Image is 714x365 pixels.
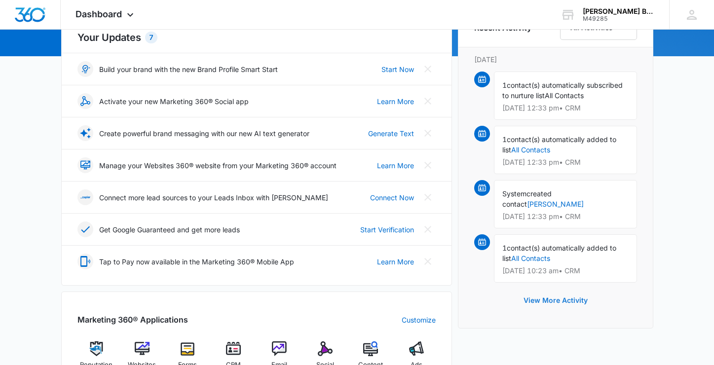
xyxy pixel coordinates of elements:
p: [DATE] 12:33 pm • CRM [502,105,629,111]
p: [DATE] 12:33 pm • CRM [502,213,629,220]
button: Close [420,93,436,109]
a: Start Now [381,64,414,74]
div: 7 [145,32,157,43]
a: Learn More [377,160,414,171]
p: [DATE] 12:33 pm • CRM [502,159,629,166]
button: Close [420,61,436,77]
p: [DATE] 10:23 am • CRM [502,267,629,274]
span: 1 [502,81,507,89]
span: All Contacts [545,91,584,100]
a: [PERSON_NAME] [527,200,584,208]
button: Close [420,189,436,205]
span: System [502,189,526,198]
p: Activate your new Marketing 360® Social app [99,96,249,107]
h2: Marketing 360® Applications [77,314,188,326]
button: Close [420,254,436,269]
button: View More Activity [514,289,598,312]
span: 1 [502,244,507,252]
a: Generate Text [368,128,414,139]
button: Close [420,221,436,237]
p: [DATE] [474,54,637,65]
p: Build your brand with the new Brand Profile Smart Start [99,64,278,74]
button: Close [420,157,436,173]
p: Tap to Pay now available in the Marketing 360® Mobile App [99,256,294,267]
p: Manage your Websites 360® website from your Marketing 360® account [99,160,337,171]
p: Create powerful brand messaging with our new AI text generator [99,128,309,139]
a: All Contacts [511,254,550,262]
p: Connect more lead sources to your Leads Inbox with [PERSON_NAME] [99,192,328,203]
a: All Contacts [511,146,550,154]
span: 1 [502,135,507,144]
span: contact(s) automatically added to list [502,244,616,262]
span: contact(s) automatically subscribed to nurture list [502,81,623,100]
p: Get Google Guaranteed and get more leads [99,224,240,235]
a: Connect Now [370,192,414,203]
a: Customize [402,315,436,325]
button: Close [420,125,436,141]
span: contact(s) automatically added to list [502,135,616,154]
a: Learn More [377,96,414,107]
h2: Your Updates [77,30,436,45]
div: account id [583,15,655,22]
span: created contact [502,189,552,208]
div: account name [583,7,655,15]
a: Start Verification [360,224,414,235]
a: Learn More [377,256,414,267]
span: Dashboard [75,9,122,19]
